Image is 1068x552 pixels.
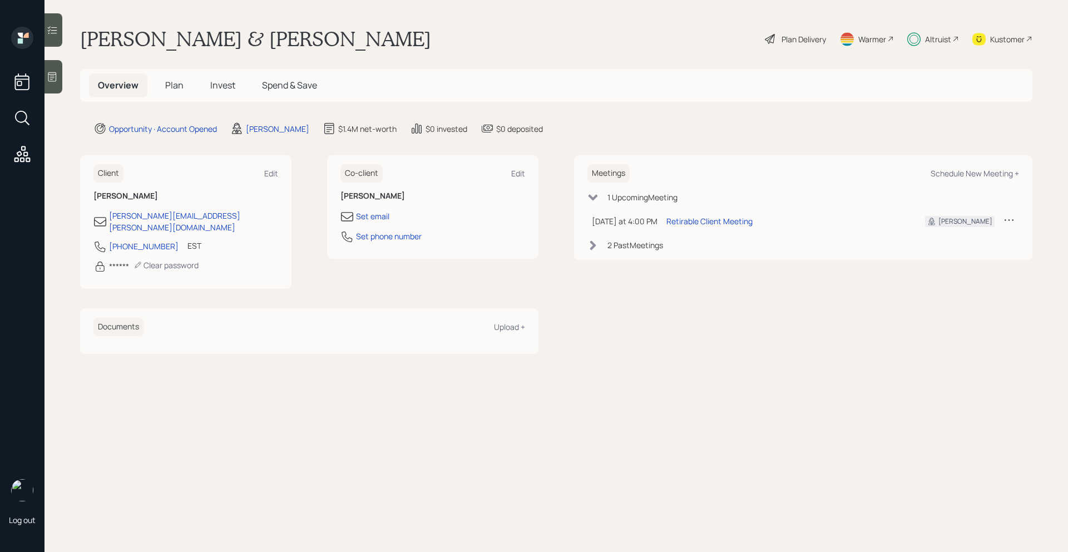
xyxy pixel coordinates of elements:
[607,239,663,251] div: 2 Past Meeting s
[607,191,678,203] div: 1 Upcoming Meeting
[592,215,657,227] div: [DATE] at 4:00 PM
[925,33,951,45] div: Altruist
[93,164,123,183] h6: Client
[426,123,467,135] div: $0 invested
[858,33,886,45] div: Warmer
[931,168,1019,179] div: Schedule New Meeting +
[496,123,543,135] div: $0 deposited
[587,164,630,183] h6: Meetings
[340,191,525,201] h6: [PERSON_NAME]
[666,215,753,227] div: Retirable Client Meeting
[990,33,1025,45] div: Kustomer
[782,33,826,45] div: Plan Delivery
[511,168,525,179] div: Edit
[210,79,235,91] span: Invest
[356,230,422,242] div: Set phone number
[133,260,199,270] div: Clear password
[494,322,525,332] div: Upload +
[338,123,397,135] div: $1.4M net-worth
[109,240,179,252] div: [PHONE_NUMBER]
[93,318,144,336] h6: Documents
[262,79,317,91] span: Spend & Save
[165,79,184,91] span: Plan
[109,123,217,135] div: Opportunity · Account Opened
[109,210,278,233] div: [PERSON_NAME][EMAIL_ADDRESS][PERSON_NAME][DOMAIN_NAME]
[80,27,431,51] h1: [PERSON_NAME] & [PERSON_NAME]
[93,191,278,201] h6: [PERSON_NAME]
[356,210,389,222] div: Set email
[11,479,33,501] img: michael-russo-headshot.png
[246,123,309,135] div: [PERSON_NAME]
[264,168,278,179] div: Edit
[938,216,992,226] div: [PERSON_NAME]
[9,515,36,525] div: Log out
[187,240,201,252] div: EST
[98,79,139,91] span: Overview
[340,164,383,183] h6: Co-client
